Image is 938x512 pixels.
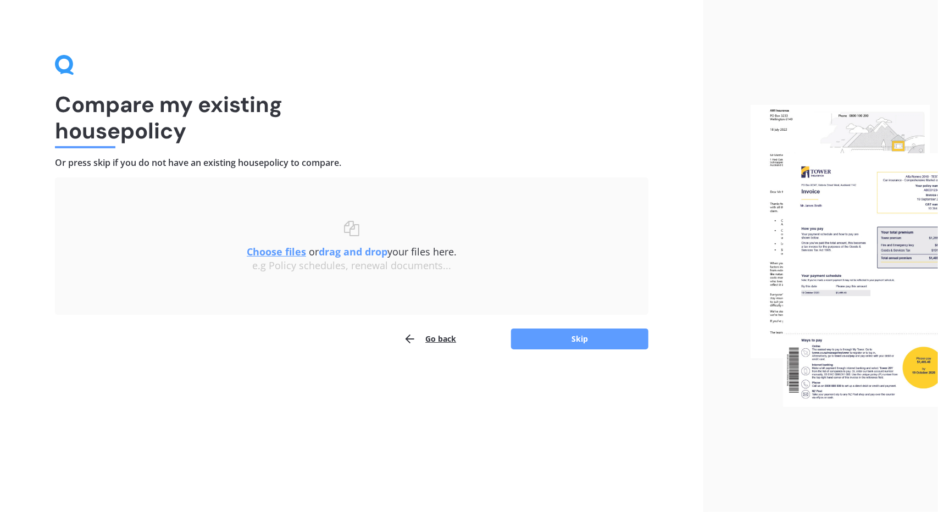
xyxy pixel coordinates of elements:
[55,91,648,144] h1: Compare my existing house policy
[247,245,306,258] u: Choose files
[511,329,648,349] button: Skip
[403,328,456,350] button: Go back
[55,157,648,169] h4: Or press skip if you do not have an existing house policy to compare.
[319,245,387,258] b: drag and drop
[77,260,626,272] div: e.g Policy schedules, renewal documents...
[751,105,938,407] img: files.webp
[247,245,457,258] span: or your files here.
